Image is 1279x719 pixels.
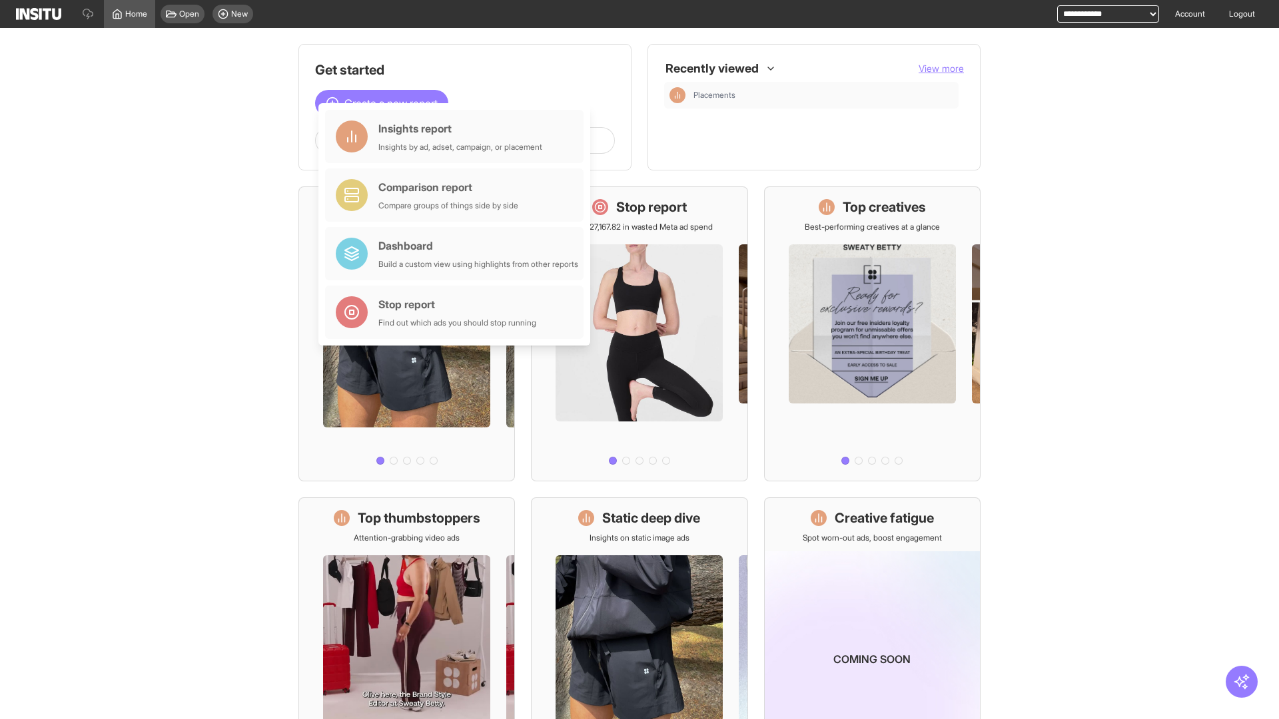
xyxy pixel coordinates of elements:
p: Best-performing creatives at a glance [805,222,940,232]
h1: Stop report [616,198,687,216]
h1: Top creatives [843,198,926,216]
div: Find out which ads you should stop running [378,318,536,328]
h1: Static deep dive [602,509,700,527]
div: Dashboard [378,238,578,254]
div: Insights by ad, adset, campaign, or placement [378,142,542,152]
p: Attention-grabbing video ads [354,533,460,543]
p: Save £27,167.82 in wasted Meta ad spend [566,222,713,232]
div: Insights report [378,120,542,136]
span: Create a new report [344,95,438,111]
div: Insights [669,87,685,103]
h1: Get started [315,61,615,79]
button: Create a new report [315,90,448,117]
a: What's live nowSee all active ads instantly [298,186,515,481]
button: View more [919,62,964,75]
span: Placements [693,90,735,101]
h1: Top thumbstoppers [358,509,480,527]
div: Build a custom view using highlights from other reports [378,259,578,270]
img: Logo [16,8,61,20]
div: Compare groups of things side by side [378,200,518,211]
span: Home [125,9,147,19]
a: Stop reportSave £27,167.82 in wasted Meta ad spend [531,186,747,481]
div: Stop report [378,296,536,312]
div: Comparison report [378,179,518,195]
a: Top creativesBest-performing creatives at a glance [764,186,981,481]
span: Open [179,9,199,19]
span: View more [919,63,964,74]
span: New [231,9,248,19]
p: Insights on static image ads [590,533,689,543]
span: Placements [693,90,953,101]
